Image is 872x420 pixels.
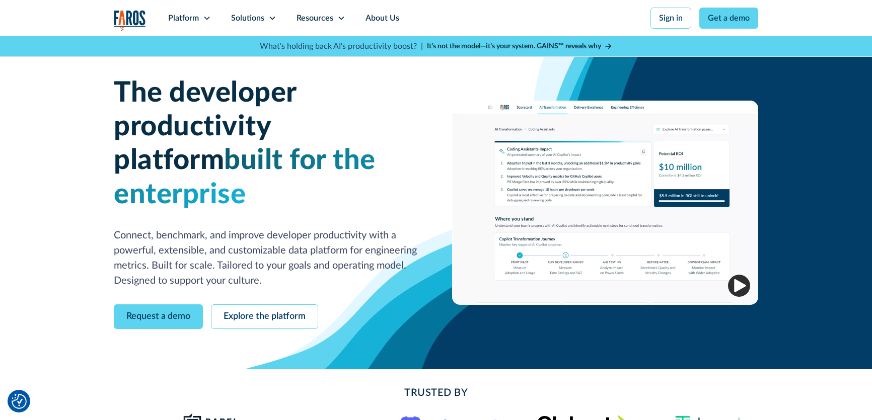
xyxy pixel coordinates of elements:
[194,385,678,400] h2: Trusted By
[12,394,27,409] img: Revisit consent button
[114,10,146,31] a: home
[699,8,758,29] a: Get a demo
[297,12,333,24] div: Resources
[427,43,601,50] strong: It’s not the model—it’s your system. GAINS™ reveals why
[650,8,691,29] a: Sign in
[114,304,203,329] a: Request a demo
[260,40,423,52] p: What's holding back AI's productivity boost? |
[12,394,27,409] button: Cookie Settings
[114,228,420,288] p: Connect, benchmark, and improve developer productivity with a powerful, extensible, and customiza...
[168,12,199,24] div: Platform
[114,76,420,212] h1: The developer productivity platform
[728,275,750,297] img: Play video
[231,12,264,24] div: Solutions
[211,304,318,329] a: Explore the platform
[427,41,612,52] a: It’s not the model—it’s your system. GAINS™ reveals why
[114,10,146,31] img: Logo of the analytics and reporting company Faros.
[114,146,376,208] span: built for the enterprise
